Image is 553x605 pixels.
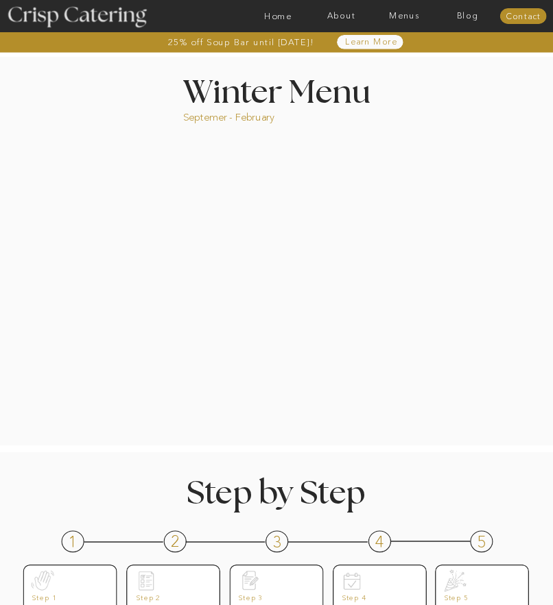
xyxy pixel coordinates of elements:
[272,534,283,547] h3: 3
[375,534,385,547] h3: 4
[500,12,547,21] a: Contact
[246,12,309,21] a: Home
[68,534,78,547] h3: 1
[477,534,487,547] h3: 5
[373,12,436,21] a: Menus
[436,12,499,21] a: Blog
[148,478,404,506] h1: Step by Step
[171,533,181,546] h3: 2
[134,38,347,47] a: 25% off Soup Bar until [DATE]!
[309,12,373,21] a: About
[148,77,404,105] h1: Winter Menu
[324,38,419,47] a: Learn More
[183,111,310,121] p: Septemer - February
